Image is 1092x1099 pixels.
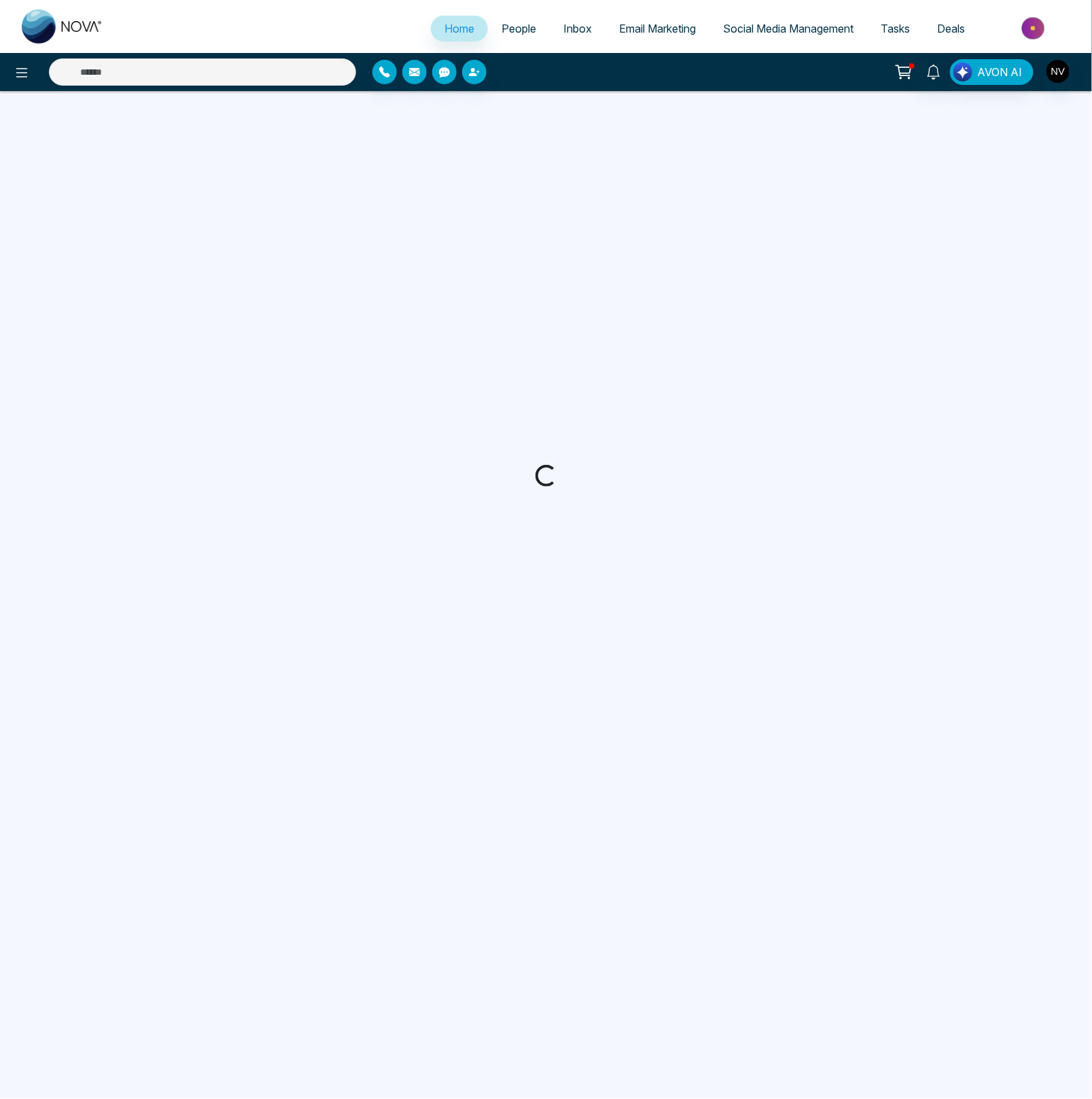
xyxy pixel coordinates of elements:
[923,16,979,41] a: Deals
[881,22,910,35] span: Tasks
[950,59,1034,85] button: AVON AI
[937,22,965,35] span: Deals
[22,10,103,43] img: Nova CRM Logo
[501,22,536,35] span: People
[563,22,592,35] span: Inbox
[867,16,923,41] a: Tasks
[619,22,696,35] span: Email Marketing
[985,13,1084,43] img: Market-place.gif
[550,16,605,41] a: Inbox
[444,22,474,35] span: Home
[1046,60,1070,83] img: User Avatar
[977,64,1022,80] span: AVON AI
[723,22,853,35] span: Social Media Management
[488,16,550,41] a: People
[953,63,972,82] img: Lead Flow
[605,16,709,41] a: Email Marketing
[709,16,867,41] a: Social Media Management
[431,16,488,41] a: Home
